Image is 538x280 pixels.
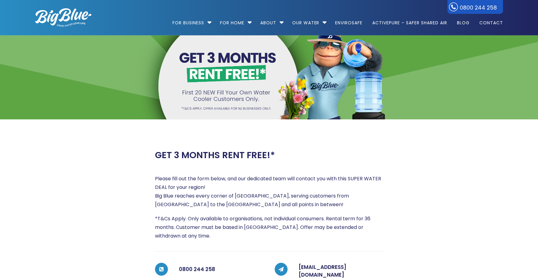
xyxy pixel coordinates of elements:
[35,8,91,27] img: logo
[155,214,383,240] p: *T&Cs Apply. Only available to organisations, not individual consumers. Rental term for 36 months...
[179,263,264,276] h5: 0800 244 258
[299,263,346,279] a: [EMAIL_ADDRESS][DOMAIN_NAME]
[155,174,383,209] p: Please fill out the form below, and our dedicated team will contact you with this SUPER WATER DEA...
[155,150,275,161] h2: GET 3 MONTHS RENT FREE!*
